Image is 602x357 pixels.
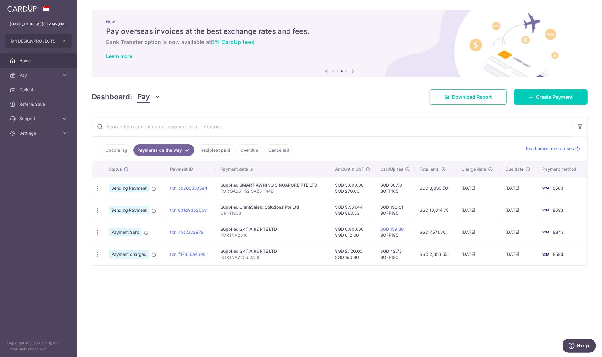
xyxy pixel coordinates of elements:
[220,248,325,254] div: Supplier. GKT AIRE PTE LTD
[137,91,150,103] span: Pay
[220,232,325,238] p: FOR INV2310
[19,58,59,64] span: Home
[501,177,538,199] td: [DATE]
[170,252,206,257] a: txn_f47856a4698
[19,130,59,136] span: Settings
[415,177,457,199] td: SGD 3,330.50
[415,199,457,221] td: SGD 10,614.78
[220,188,325,194] p: FOR SA251152 SA251144B
[540,229,552,236] img: Bank Card
[375,243,415,265] td: SGD 42.75 BOFF185
[220,210,325,216] p: QPI-11303
[265,144,293,156] a: Cancelled
[19,87,59,93] span: Collect
[19,116,59,122] span: Support
[109,166,122,172] span: Status
[380,227,404,232] a: SGD 159.36
[106,39,573,46] h6: Bank Transfer option is now available at
[19,101,59,107] span: Refer & Save
[330,243,375,265] td: SGD 2,120.00 SGD 190.80
[92,117,573,136] input: Search by recipient name, payment id or reference
[109,184,149,192] span: Sending Payment
[536,93,573,101] span: Create Payment
[106,27,573,36] h5: Pay overseas invoices at the best exchange rates and fees.
[457,177,501,199] td: [DATE]
[430,89,507,105] a: Download Report
[526,146,574,152] span: Read more on statuses
[526,146,580,152] a: Read more on statuses
[375,221,415,243] td: BOFF185
[236,144,262,156] a: Overdue
[220,182,325,188] div: Supplier. SMART AWNING SINGAPORE PTE LTD
[106,19,573,24] p: New
[92,92,132,102] h4: Dashboard:
[102,144,131,156] a: Upcoming
[19,72,59,78] span: Pay
[415,221,457,243] td: SGD 7,571.36
[514,89,588,105] a: Create Payment
[220,254,325,260] p: FOR INV2256 2318
[501,199,538,221] td: [DATE]
[7,5,37,12] img: CardUp
[220,226,325,232] div: Supplier. GKT AIRE PTE LTD
[506,166,524,172] span: Due date
[133,144,194,156] a: Payments on the way
[92,10,588,77] img: International Invoice Banner
[106,53,132,59] a: Learn more
[457,243,501,265] td: [DATE]
[170,207,207,213] a: txn_601d9db20b3
[375,199,415,221] td: SGD 192.81 BOFF185
[10,21,68,27] p: [EMAIL_ADDRESS][DOMAIN_NAME]
[330,221,375,243] td: SGD 6,800.00 SGD 612.00
[457,199,501,221] td: [DATE]
[109,206,149,214] span: Sending Payment
[170,230,204,235] a: txn_4bc7a3297a1
[538,161,587,177] th: Payment method
[501,221,538,243] td: [DATE]
[211,39,256,45] span: 0% CardUp fees!
[165,161,216,177] th: Payment ID
[540,207,552,214] img: Bank Card
[563,339,596,354] iframe: Opens a widget where you can find more information
[220,204,325,210] div: Supplier. ClimaShield Solutions Pte Ltd
[109,250,149,259] span: Payment charged
[452,93,492,101] span: Download Report
[380,166,403,172] span: CardUp fee
[553,207,563,213] span: 8583
[197,144,234,156] a: Recipient paid
[109,228,141,236] span: Payment Sent
[170,185,207,191] a: txn_cb2833538a4
[330,199,375,221] td: SGD 9,561.44 SGD 860.53
[420,166,439,172] span: Total amt.
[216,161,330,177] th: Payment details
[330,177,375,199] td: SGD 3,000.00 SGD 270.00
[553,252,563,257] span: 8583
[457,221,501,243] td: [DATE]
[11,38,55,44] span: MYDESIGNPROJECTS
[5,34,72,48] button: MYDESIGNPROJECTS
[461,166,486,172] span: Charge date
[553,230,564,235] span: 8843
[415,243,457,265] td: SGD 2,353.55
[501,243,538,265] td: [DATE]
[137,91,160,103] button: Pay
[540,185,552,192] img: Bank Card
[553,185,563,191] span: 8583
[540,251,552,258] img: Bank Card
[375,177,415,199] td: SGD 60.50 BOFF185
[335,166,364,172] span: Amount & GST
